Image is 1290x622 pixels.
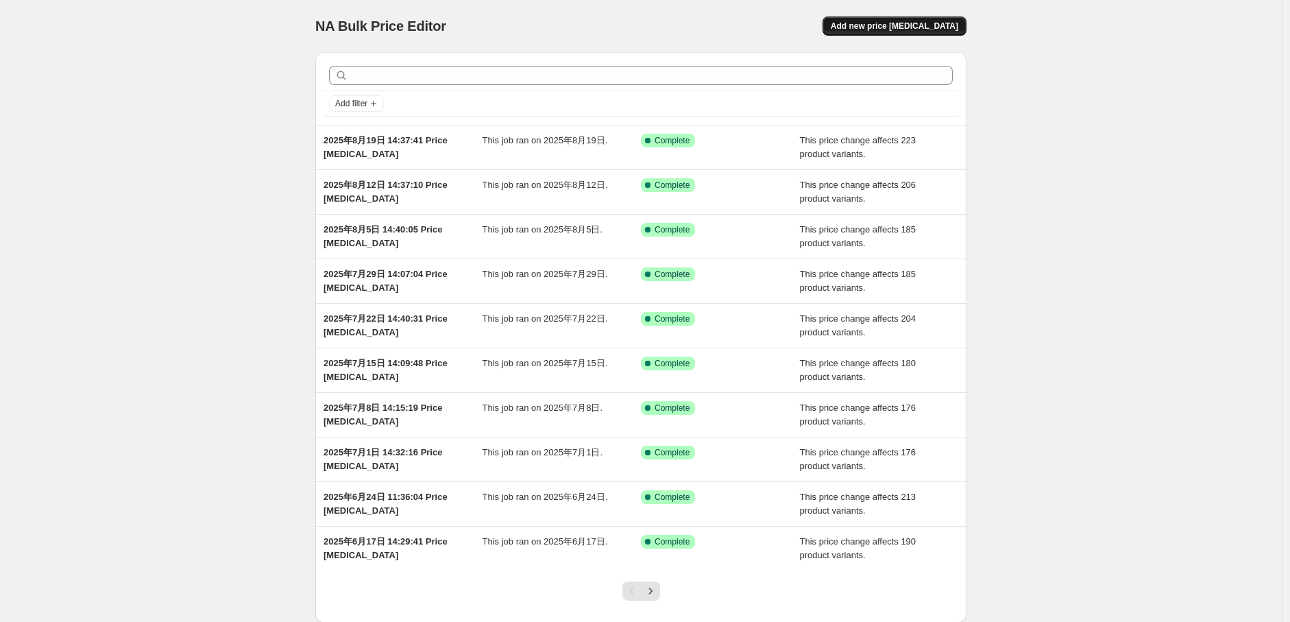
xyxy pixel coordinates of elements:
[324,403,442,427] span: 2025年7月8日 14:15:19 Price [MEDICAL_DATA]
[655,180,690,191] span: Complete
[483,180,608,190] span: This job ran on 2025年8月12日.
[800,135,916,159] span: This price change affects 223 product variants.
[483,403,603,413] span: This job ran on 2025年7月8日.
[800,180,916,204] span: This price change affects 206 product variants.
[324,313,448,337] span: 2025年7月22日 14:40:31 Price [MEDICAL_DATA]
[324,135,448,159] span: 2025年8月19日 14:37:41 Price [MEDICAL_DATA]
[800,358,916,382] span: This price change affects 180 product variants.
[800,492,916,516] span: This price change affects 213 product variants.
[800,269,916,293] span: This price change affects 185 product variants.
[324,536,448,560] span: 2025年6月17日 14:29:41 Price [MEDICAL_DATA]
[335,98,367,109] span: Add filter
[483,358,608,368] span: This job ran on 2025年7月15日.
[655,536,690,547] span: Complete
[655,135,690,146] span: Complete
[800,313,916,337] span: This price change affects 204 product variants.
[655,269,690,280] span: Complete
[800,536,916,560] span: This price change affects 190 product variants.
[831,21,958,32] span: Add new price [MEDICAL_DATA]
[655,403,690,414] span: Complete
[315,19,446,34] span: NA Bulk Price Editor
[324,269,448,293] span: 2025年7月29日 14:07:04 Price [MEDICAL_DATA]
[483,313,608,324] span: This job ran on 2025年7月22日.
[655,447,690,458] span: Complete
[324,358,448,382] span: 2025年7月15日 14:09:48 Price [MEDICAL_DATA]
[483,536,608,547] span: This job ran on 2025年6月17日.
[483,447,603,457] span: This job ran on 2025年7月1日.
[483,492,608,502] span: This job ran on 2025年6月24日.
[483,269,608,279] span: This job ran on 2025年7月29日.
[655,492,690,503] span: Complete
[823,16,966,36] button: Add new price [MEDICAL_DATA]
[324,492,448,516] span: 2025年6月24日 11:36:04 Price [MEDICAL_DATA]
[324,447,442,471] span: 2025年7月1日 14:32:16 Price [MEDICAL_DATA]
[324,180,448,204] span: 2025年8月12日 14:37:10 Price [MEDICAL_DATA]
[655,313,690,324] span: Complete
[641,582,660,601] button: Next
[655,224,690,235] span: Complete
[800,403,916,427] span: This price change affects 176 product variants.
[483,224,603,235] span: This job ran on 2025年8月5日.
[329,95,384,112] button: Add filter
[622,582,660,601] nav: Pagination
[483,135,608,145] span: This job ran on 2025年8月19日.
[655,358,690,369] span: Complete
[324,224,442,248] span: 2025年8月5日 14:40:05 Price [MEDICAL_DATA]
[800,447,916,471] span: This price change affects 176 product variants.
[800,224,916,248] span: This price change affects 185 product variants.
